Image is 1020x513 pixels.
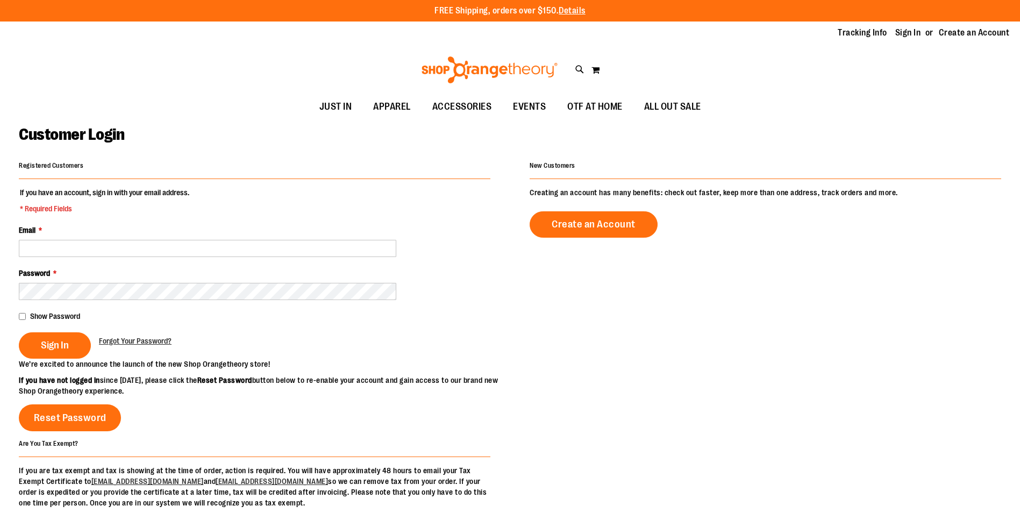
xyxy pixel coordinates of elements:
[567,95,623,119] span: OTF AT HOME
[939,27,1010,39] a: Create an Account
[19,359,510,369] p: We’re excited to announce the launch of the new Shop Orangetheory store!
[838,27,887,39] a: Tracking Info
[19,162,83,169] strong: Registered Customers
[19,332,91,359] button: Sign In
[530,162,575,169] strong: New Customers
[20,203,189,214] span: * Required Fields
[19,375,510,396] p: since [DATE], please click the button below to re-enable your account and gain access to our bran...
[559,6,586,16] a: Details
[373,95,411,119] span: APPAREL
[319,95,352,119] span: JUST IN
[19,269,50,277] span: Password
[19,404,121,431] a: Reset Password
[19,187,190,214] legend: If you have an account, sign in with your email address.
[34,412,106,424] span: Reset Password
[19,465,490,508] p: If you are tax exempt and tax is showing at the time of order, action is required. You will have ...
[19,376,100,384] strong: If you have not logged in
[644,95,701,119] span: ALL OUT SALE
[41,339,69,351] span: Sign In
[530,187,1001,198] p: Creating an account has many benefits: check out faster, keep more than one address, track orders...
[19,125,124,144] span: Customer Login
[30,312,80,320] span: Show Password
[420,56,559,83] img: Shop Orangetheory
[99,337,172,345] span: Forgot Your Password?
[895,27,921,39] a: Sign In
[197,376,252,384] strong: Reset Password
[19,226,35,234] span: Email
[91,477,204,486] a: [EMAIL_ADDRESS][DOMAIN_NAME]
[530,211,658,238] a: Create an Account
[19,439,79,447] strong: Are You Tax Exempt?
[513,95,546,119] span: EVENTS
[99,336,172,346] a: Forgot Your Password?
[432,95,492,119] span: ACCESSORIES
[216,477,328,486] a: [EMAIL_ADDRESS][DOMAIN_NAME]
[434,5,586,17] p: FREE Shipping, orders over $150.
[552,218,636,230] span: Create an Account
